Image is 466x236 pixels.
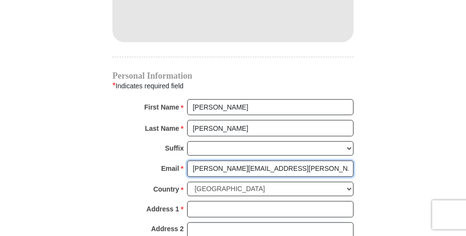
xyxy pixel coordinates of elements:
[112,72,354,80] h4: Personal Information
[151,222,184,236] strong: Address 2
[161,162,179,176] strong: Email
[145,122,179,135] strong: Last Name
[144,100,179,114] strong: First Name
[165,141,184,155] strong: Suffix
[153,183,179,196] strong: Country
[112,80,354,92] div: Indicates required field
[147,203,179,216] strong: Address 1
